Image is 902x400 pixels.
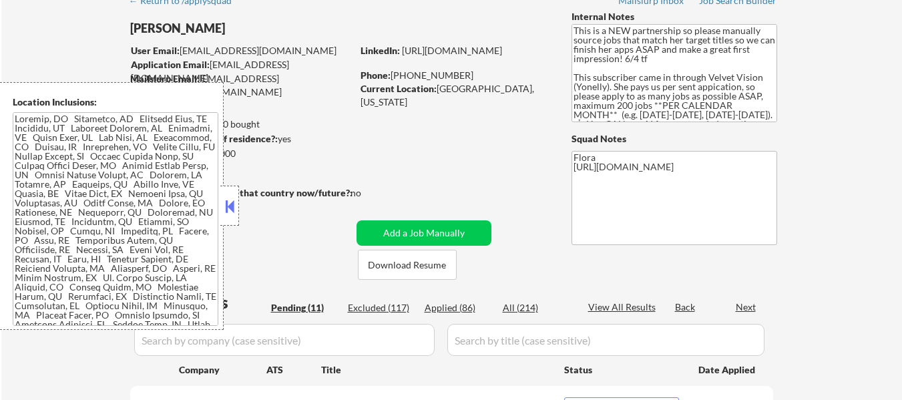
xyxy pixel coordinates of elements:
[358,250,457,280] button: Download Resume
[130,72,352,98] div: [EMAIL_ADDRESS][PERSON_NAME][DOMAIN_NAME]
[675,301,696,314] div: Back
[425,301,491,315] div: Applied (86)
[131,59,210,70] strong: Application Email:
[361,69,391,81] strong: Phone:
[321,363,551,377] div: Title
[357,220,491,246] button: Add a Job Manually
[130,147,352,160] div: $90,000
[361,45,400,56] strong: LinkedIn:
[131,45,180,56] strong: User Email:
[271,301,338,315] div: Pending (11)
[402,45,502,56] a: [URL][DOMAIN_NAME]
[179,363,266,377] div: Company
[134,324,435,356] input: Search by company (case sensitive)
[361,83,437,94] strong: Current Location:
[130,118,352,131] div: 86 sent / 10000 bought
[588,301,660,314] div: View All Results
[572,10,777,23] div: Internal Notes
[131,58,352,84] div: [EMAIL_ADDRESS][DOMAIN_NAME]
[361,69,549,82] div: [PHONE_NUMBER]
[447,324,764,356] input: Search by title (case sensitive)
[736,301,757,314] div: Next
[698,363,757,377] div: Date Applied
[130,187,353,198] strong: Will need Visa to work in that country now/future?:
[503,301,570,315] div: All (214)
[348,301,415,315] div: Excluded (117)
[351,186,389,200] div: no
[130,73,200,84] strong: Mailslurp Email:
[13,95,218,109] div: Location Inclusions:
[266,363,321,377] div: ATS
[361,82,549,108] div: [GEOGRAPHIC_DATA], [US_STATE]
[564,357,679,381] div: Status
[131,44,352,57] div: [EMAIL_ADDRESS][DOMAIN_NAME]
[572,132,777,146] div: Squad Notes
[130,20,405,37] div: [PERSON_NAME]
